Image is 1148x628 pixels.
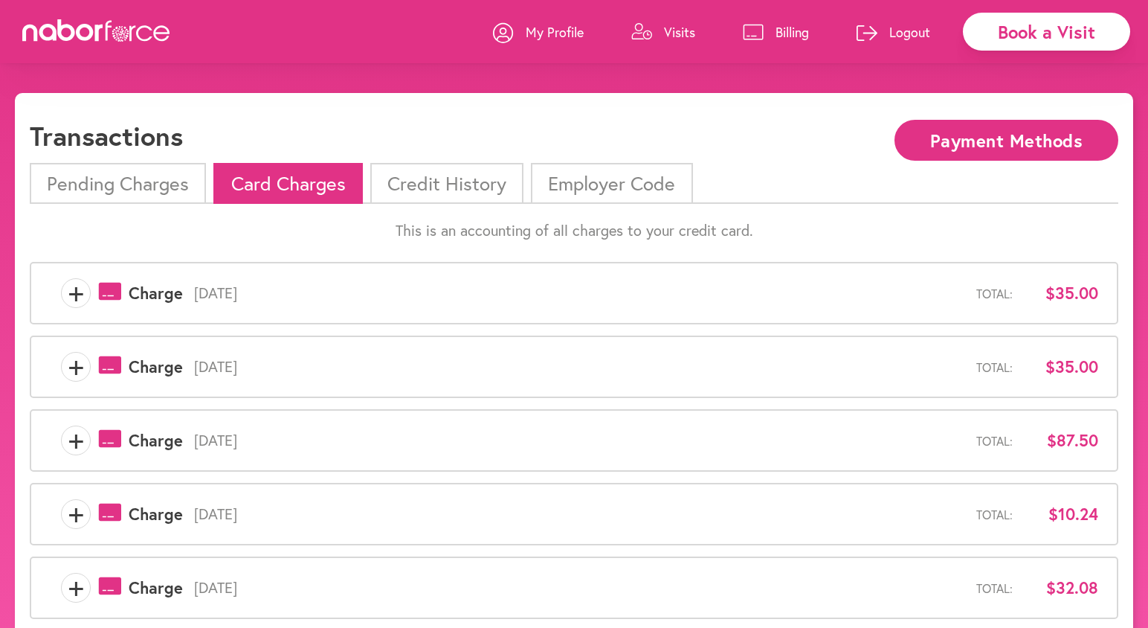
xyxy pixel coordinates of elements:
span: Charge [129,431,183,450]
a: Billing [743,10,809,54]
span: $32.08 [1024,578,1098,597]
span: + [62,426,90,455]
span: [DATE] [183,432,976,449]
li: Pending Charges [30,163,206,204]
span: [DATE] [183,358,976,376]
span: [DATE] [183,505,976,523]
span: $35.00 [1024,283,1098,303]
a: Logout [857,10,930,54]
p: This is an accounting of all charges to your credit card. [30,222,1118,240]
li: Employer Code [531,163,692,204]
span: [DATE] [183,579,976,597]
li: Credit History [370,163,523,204]
li: Card Charges [213,163,362,204]
p: My Profile [526,23,584,41]
span: Charge [129,578,183,597]
p: Billing [775,23,809,41]
a: Payment Methods [894,132,1118,146]
span: Total: [976,507,1013,522]
span: Total: [976,581,1013,595]
a: Visits [631,10,695,54]
span: Total: [976,434,1013,448]
span: + [62,352,90,382]
span: Charge [129,283,183,303]
span: Total: [976,360,1013,374]
span: $35.00 [1024,357,1098,377]
a: My Profile [493,10,584,54]
p: Visits [664,23,695,41]
span: [DATE] [183,284,976,302]
span: Charge [129,357,183,377]
button: Payment Methods [894,120,1118,161]
span: Total: [976,286,1013,301]
span: + [62,573,90,603]
span: $87.50 [1024,431,1098,450]
span: $10.24 [1024,504,1098,524]
p: Logout [889,23,930,41]
div: Book a Visit [963,13,1130,51]
span: Charge [129,504,183,524]
span: + [62,499,90,529]
span: + [62,278,90,308]
h1: Transactions [30,120,183,152]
